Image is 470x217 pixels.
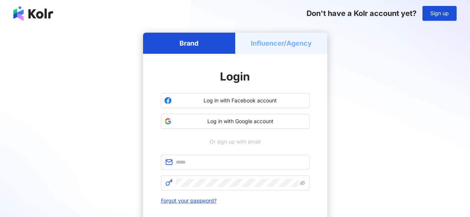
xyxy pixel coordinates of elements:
[175,118,306,125] span: Log in with Google account
[204,138,266,146] span: Or sign up with email
[307,9,416,18] span: Don't have a Kolr account yet?
[161,114,309,129] button: Log in with Google account
[300,180,305,185] span: eye-invisible
[13,6,53,21] img: logo
[422,6,457,21] button: Sign up
[220,70,250,83] span: Login
[179,39,198,48] h5: Brand
[175,97,306,104] span: Log in with Facebook account
[251,39,312,48] h5: Influencer/Agency
[161,197,217,204] a: Forgot your password?
[161,93,309,108] button: Log in with Facebook account
[430,10,449,16] span: Sign up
